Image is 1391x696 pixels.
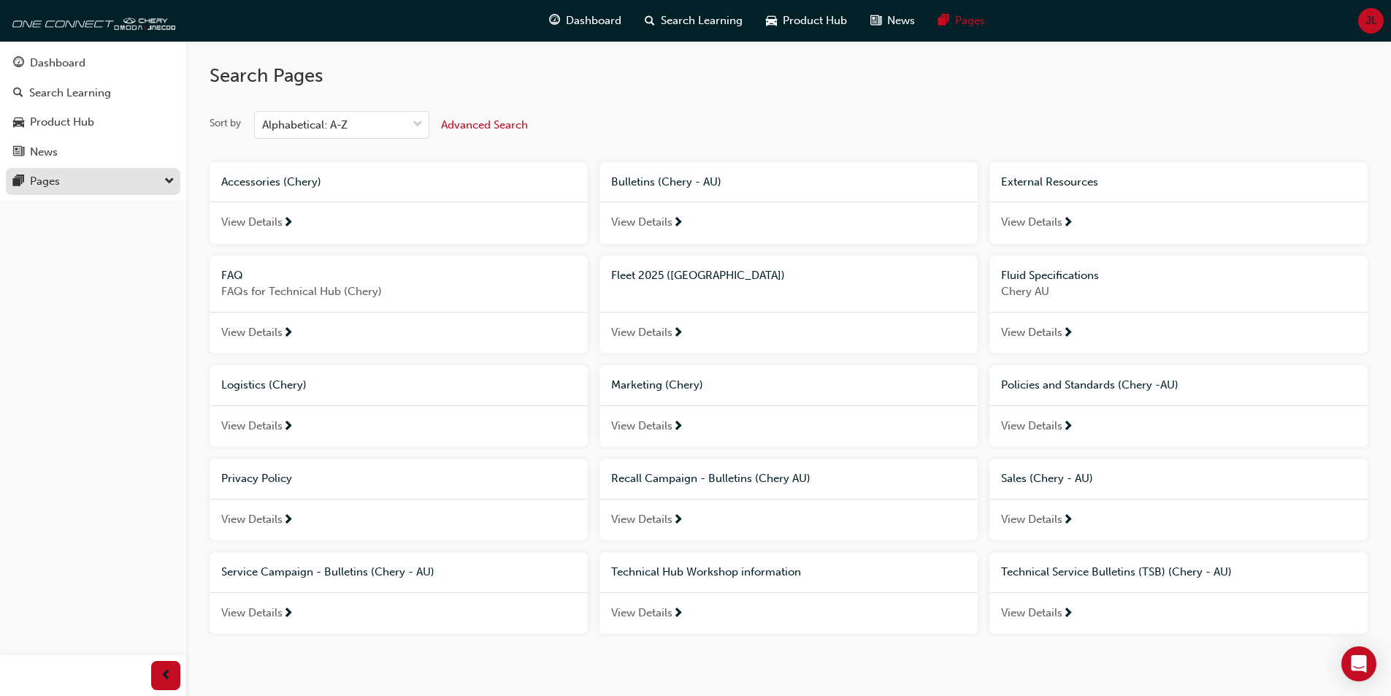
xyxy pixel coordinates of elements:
[599,459,978,540] a: Recall Campaign - Bulletins (Chery AU)View Details
[611,269,785,282] span: Fleet 2025 ([GEOGRAPHIC_DATA])
[672,327,683,340] span: next-icon
[6,139,180,166] a: News
[210,365,588,447] a: Logistics (Chery)View Details
[283,514,294,527] span: next-icon
[611,214,672,231] span: View Details
[989,256,1368,354] a: Fluid SpecificationsChery AUView Details
[989,552,1368,634] a: Technical Service Bulletins (TSB) (Chery - AU)View Details
[566,12,621,29] span: Dashboard
[1062,217,1073,230] span: next-icon
[164,172,175,191] span: down-icon
[599,162,978,244] a: Bulletins (Chery - AU)View Details
[1062,421,1073,434] span: next-icon
[283,608,294,621] span: next-icon
[1001,472,1093,485] span: Sales (Chery - AU)
[611,418,672,435] span: View Details
[1001,418,1062,435] span: View Details
[1001,511,1062,528] span: View Details
[1001,175,1098,188] span: External Resources
[1001,378,1179,391] span: Policies and Standards (Chery -AU)
[13,57,24,70] span: guage-icon
[283,421,294,434] span: next-icon
[537,6,633,36] a: guage-iconDashboard
[672,514,683,527] span: next-icon
[6,109,180,136] a: Product Hub
[210,552,588,634] a: Service Campaign - Bulletins (Chery - AU)View Details
[1062,514,1073,527] span: next-icon
[210,256,588,354] a: FAQFAQs for Technical Hub (Chery)View Details
[887,12,915,29] span: News
[210,64,1368,88] h2: Search Pages
[672,421,683,434] span: next-icon
[1001,565,1232,578] span: Technical Service Bulletins (TSB) (Chery - AU)
[1001,283,1356,300] span: Chery AU
[1062,608,1073,621] span: next-icon
[766,12,777,30] span: car-icon
[6,80,180,107] a: Search Learning
[611,565,801,578] span: Technical Hub Workshop information
[441,111,528,139] button: Advanced Search
[210,162,588,244] a: Accessories (Chery)View Details
[283,217,294,230] span: next-icon
[29,85,111,102] div: Search Learning
[938,12,949,30] span: pages-icon
[6,168,180,195] button: Pages
[161,667,172,685] span: prev-icon
[1062,327,1073,340] span: next-icon
[30,144,58,161] div: News
[611,175,721,188] span: Bulletins (Chery - AU)
[783,12,847,29] span: Product Hub
[221,472,292,485] span: Privacy Policy
[221,605,283,622] span: View Details
[221,378,307,391] span: Logistics (Chery)
[6,47,180,168] button: DashboardSearch LearningProduct HubNews
[413,115,423,134] span: down-icon
[672,217,683,230] span: next-icon
[989,365,1368,447] a: Policies and Standards (Chery -AU)View Details
[1001,324,1062,341] span: View Details
[210,116,241,131] div: Sort by
[599,552,978,634] a: Technical Hub Workshop informationView Details
[645,12,655,30] span: search-icon
[221,269,243,282] span: FAQ
[30,55,85,72] div: Dashboard
[30,114,94,131] div: Product Hub
[549,12,560,30] span: guage-icon
[13,87,23,100] span: search-icon
[210,459,588,540] a: Privacy PolicyView Details
[611,472,811,485] span: Recall Campaign - Bulletins (Chery AU)
[221,175,321,188] span: Accessories (Chery)
[221,324,283,341] span: View Details
[1001,214,1062,231] span: View Details
[955,12,985,29] span: Pages
[1365,12,1377,29] span: JL
[1001,269,1099,282] span: Fluid Specifications
[1358,8,1384,34] button: JL
[6,50,180,77] a: Dashboard
[672,608,683,621] span: next-icon
[1341,646,1376,681] div: Open Intercom Messenger
[221,214,283,231] span: View Details
[13,116,24,129] span: car-icon
[859,6,927,36] a: news-iconNews
[661,12,743,29] span: Search Learning
[611,378,703,391] span: Marketing (Chery)
[1001,605,1062,622] span: View Details
[221,283,576,300] span: FAQs for Technical Hub (Chery)
[599,256,978,354] a: Fleet 2025 ([GEOGRAPHIC_DATA])View Details
[754,6,859,36] a: car-iconProduct Hub
[221,418,283,435] span: View Details
[611,511,672,528] span: View Details
[633,6,754,36] a: search-iconSearch Learning
[989,162,1368,244] a: External ResourcesView Details
[927,6,997,36] a: pages-iconPages
[13,175,24,188] span: pages-icon
[441,118,528,131] span: Advanced Search
[611,605,672,622] span: View Details
[611,324,672,341] span: View Details
[221,511,283,528] span: View Details
[599,365,978,447] a: Marketing (Chery)View Details
[30,173,60,190] div: Pages
[13,146,24,159] span: news-icon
